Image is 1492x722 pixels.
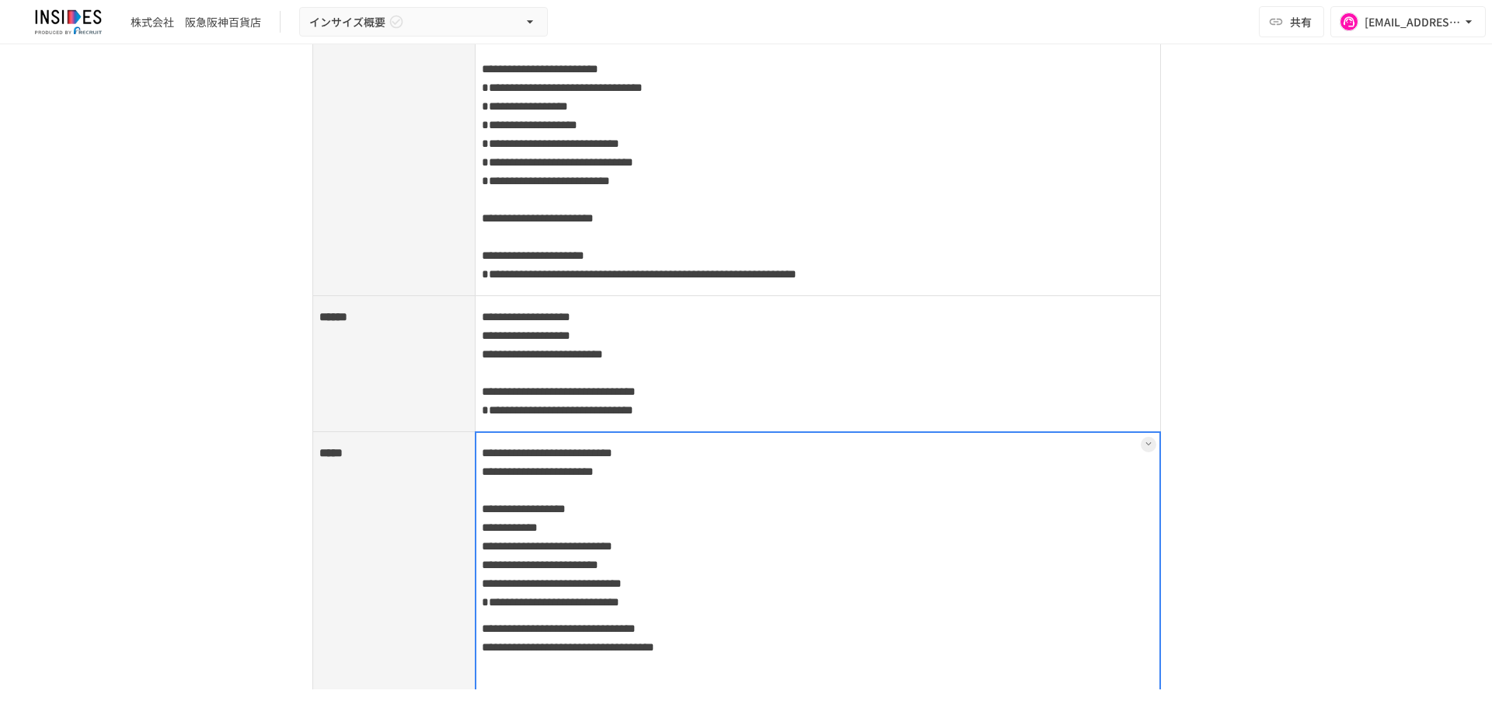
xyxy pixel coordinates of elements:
button: インサイズ概要 [299,7,548,37]
span: インサイズ概要 [309,12,385,32]
span: 共有 [1290,13,1312,30]
div: [EMAIL_ADDRESS][DOMAIN_NAME] [1365,12,1461,32]
div: 株式会社 阪急阪神百貨店 [131,14,261,30]
button: [EMAIL_ADDRESS][DOMAIN_NAME] [1330,6,1486,37]
img: JmGSPSkPjKwBq77AtHmwC7bJguQHJlCRQfAXtnx4WuV [19,9,118,34]
button: 共有 [1259,6,1324,37]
